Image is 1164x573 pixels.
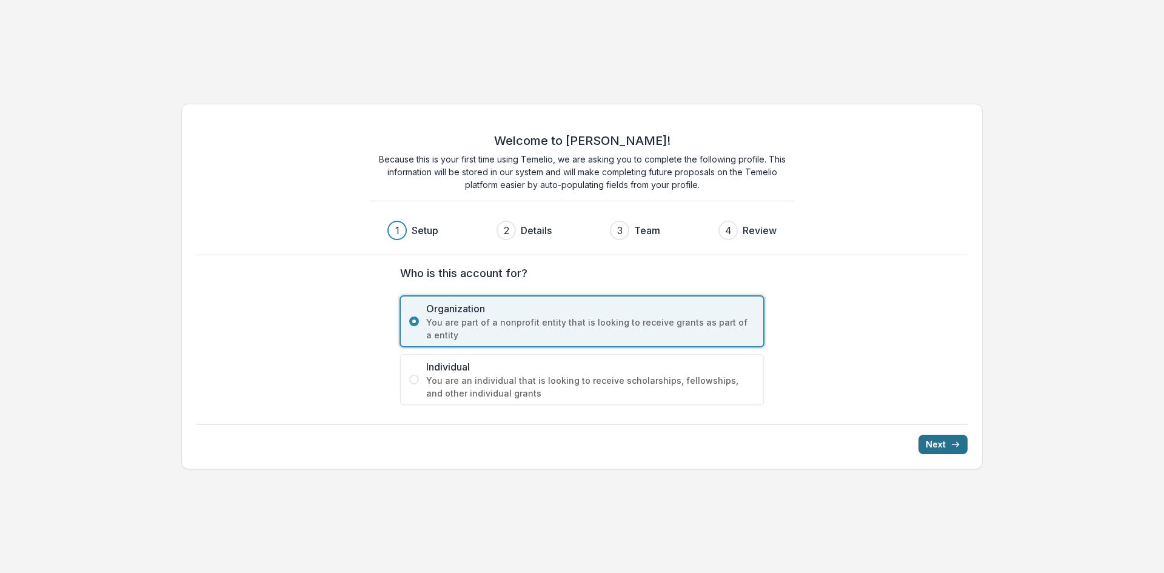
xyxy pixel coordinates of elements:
[504,223,509,238] div: 2
[918,435,968,454] button: Next
[521,223,552,238] h3: Details
[426,316,755,341] span: You are part of a nonprofit entity that is looking to receive grants as part of a entity
[395,223,400,238] div: 1
[412,223,438,238] h3: Setup
[400,265,757,281] label: Who is this account for?
[617,223,623,238] div: 3
[370,153,794,191] p: Because this is your first time using Temelio, we are asking you to complete the following profil...
[743,223,777,238] h3: Review
[494,133,671,148] h2: Welcome to [PERSON_NAME]!
[387,221,777,240] div: Progress
[426,374,755,400] span: You are an individual that is looking to receive scholarships, fellowships, and other individual ...
[634,223,660,238] h3: Team
[725,223,732,238] div: 4
[426,301,755,316] span: Organization
[426,360,755,374] span: Individual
